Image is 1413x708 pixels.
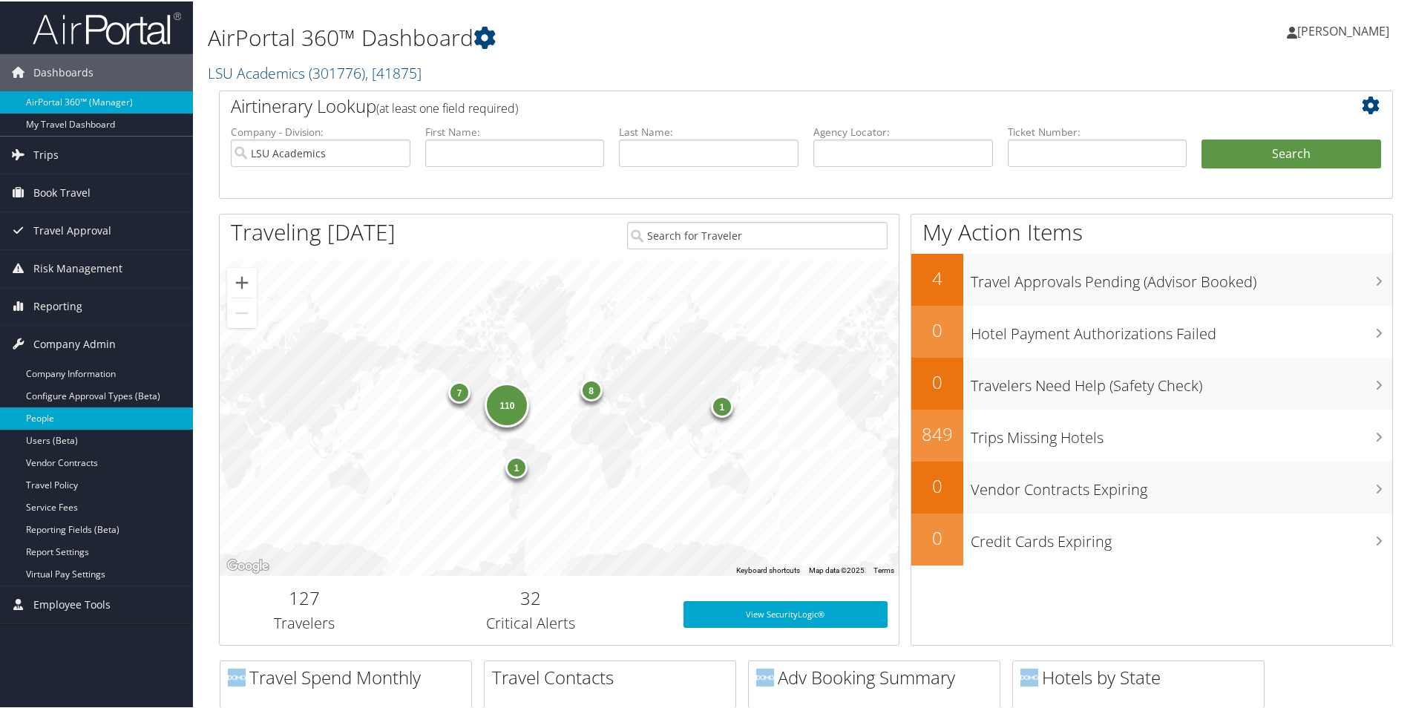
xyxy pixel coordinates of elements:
[971,419,1392,447] h3: Trips Missing Hotels
[208,62,422,82] a: LSU Academics
[231,92,1283,117] h2: Airtinerary Lookup
[911,252,1392,304] a: 4Travel Approvals Pending (Advisor Booked)
[971,367,1392,395] h3: Travelers Need Help (Safety Check)
[683,600,888,626] a: View SecurityLogic®
[711,394,733,416] div: 1
[33,324,116,361] span: Company Admin
[228,667,246,685] img: domo-logo.png
[33,211,111,248] span: Travel Approval
[376,99,518,115] span: (at least one field required)
[911,264,963,289] h2: 4
[911,215,1392,246] h1: My Action Items
[911,316,963,341] h2: 0
[813,123,993,138] label: Agency Locator:
[208,21,1006,52] h1: AirPortal 360™ Dashboard
[1201,138,1381,168] button: Search
[33,10,181,45] img: airportal-logo.png
[33,585,111,622] span: Employee Tools
[231,215,396,246] h1: Traveling [DATE]
[971,315,1392,343] h3: Hotel Payment Authorizations Failed
[911,368,963,393] h2: 0
[231,123,410,138] label: Company - Division:
[873,565,894,573] a: Terms (opens in new tab)
[401,612,661,632] h3: Critical Alerts
[33,286,82,324] span: Reporting
[223,555,272,574] img: Google
[33,53,94,90] span: Dashboards
[33,249,122,286] span: Risk Management
[911,460,1392,512] a: 0Vendor Contracts Expiring
[627,220,888,248] input: Search for Traveler
[756,663,1000,689] h2: Adv Booking Summary
[911,304,1392,356] a: 0Hotel Payment Authorizations Failed
[492,663,735,689] h2: Travel Contacts
[911,524,963,549] h2: 0
[1008,123,1187,138] label: Ticket Number:
[911,356,1392,408] a: 0Travelers Need Help (Safety Check)
[223,555,272,574] a: Open this area in Google Maps (opens a new window)
[911,472,963,497] h2: 0
[227,297,257,327] button: Zoom out
[309,62,365,82] span: ( 301776 )
[971,263,1392,291] h3: Travel Approvals Pending (Advisor Booked)
[231,584,378,609] h2: 127
[580,377,603,399] div: 8
[505,454,528,476] div: 1
[1297,22,1389,38] span: [PERSON_NAME]
[809,565,865,573] span: Map data ©2025
[401,584,661,609] h2: 32
[619,123,799,138] label: Last Name:
[1020,667,1038,685] img: domo-logo.png
[33,173,91,210] span: Book Travel
[911,420,963,445] h2: 849
[1020,663,1264,689] h2: Hotels by State
[228,663,471,689] h2: Travel Spend Monthly
[756,667,774,685] img: domo-logo.png
[1287,7,1404,52] a: [PERSON_NAME]
[425,123,605,138] label: First Name:
[911,408,1392,460] a: 849Trips Missing Hotels
[971,522,1392,551] h3: Credit Cards Expiring
[448,380,471,402] div: 7
[231,612,378,632] h3: Travelers
[911,512,1392,564] a: 0Credit Cards Expiring
[227,266,257,296] button: Zoom in
[33,135,59,172] span: Trips
[971,471,1392,499] h3: Vendor Contracts Expiring
[736,564,800,574] button: Keyboard shortcuts
[365,62,422,82] span: , [ 41875 ]
[485,381,530,426] div: 110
